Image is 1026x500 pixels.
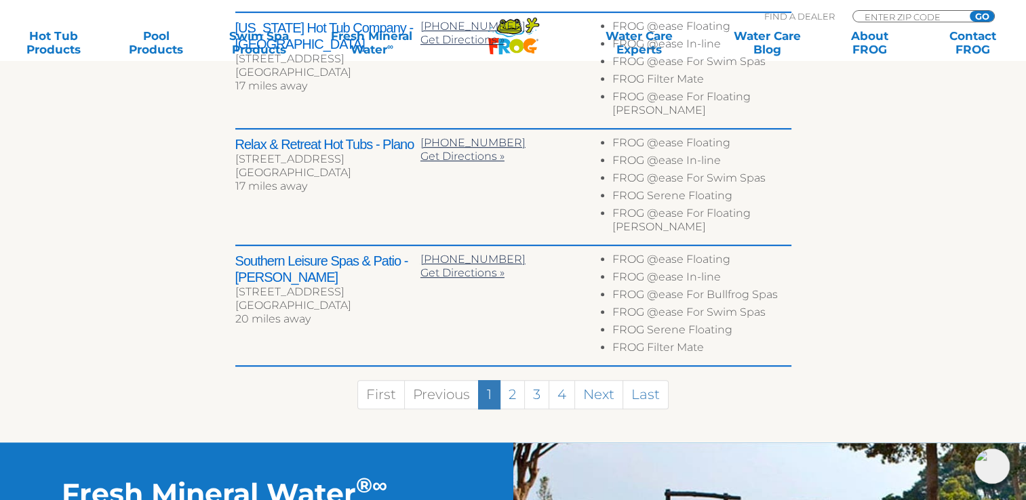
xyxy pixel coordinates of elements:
[932,29,1012,56] a: ContactFROG
[420,150,505,163] a: Get Directions »
[420,33,505,46] a: Get Directions »
[235,285,420,299] div: [STREET_ADDRESS]
[612,37,791,55] li: FROG @ease In-line
[974,449,1010,484] img: openIcon
[235,52,420,66] div: [STREET_ADDRESS]
[612,323,791,341] li: FROG Serene Floating
[623,380,669,409] a: Last
[235,180,307,192] span: 17 miles away
[420,253,526,266] a: [PHONE_NUMBER]
[500,380,525,409] a: 2
[612,72,791,90] li: FROG Filter Mate
[235,136,420,152] h2: Relax & Retreat Hot Tubs - Plano
[14,29,94,56] a: Hot TubProducts
[420,266,505,279] a: Get Directions »
[372,472,387,498] sup: ∞
[356,472,372,498] sup: ®
[235,299,420,312] div: [GEOGRAPHIC_DATA]
[612,136,791,154] li: FROG @ease Floating
[235,66,420,79] div: [GEOGRAPHIC_DATA]
[612,288,791,306] li: FROG @ease For Bullfrog Spas
[219,29,299,56] a: Swim SpaProducts
[612,341,791,358] li: FROG Filter Mate
[612,154,791,171] li: FROG @ease In-line
[612,55,791,72] li: FROG @ease For Swim Spas
[524,380,549,409] a: 3
[764,10,835,22] p: Find A Dealer
[612,189,791,207] li: FROG Serene Floating
[357,380,405,409] a: First
[612,20,791,37] li: FROG @ease Floating
[117,29,197,56] a: PoolProducts
[420,20,526,33] a: [PHONE_NUMBER]
[574,380,623,409] a: Next
[235,253,420,285] h2: Southern Leisure Spas & Patio - [PERSON_NAME]
[612,253,791,270] li: FROG @ease Floating
[830,29,910,56] a: AboutFROG
[970,11,994,22] input: GO
[235,312,311,325] span: 20 miles away
[235,79,307,92] span: 17 miles away
[549,380,575,409] a: 4
[235,20,420,52] h2: [US_STATE] Hot Tub Company - [GEOGRAPHIC_DATA]
[404,380,479,409] a: Previous
[612,306,791,323] li: FROG @ease For Swim Spas
[612,207,791,238] li: FROG @ease For Floating [PERSON_NAME]
[612,171,791,189] li: FROG @ease For Swim Spas
[235,152,420,166] div: [STREET_ADDRESS]
[863,11,955,22] input: Zip Code Form
[235,166,420,180] div: [GEOGRAPHIC_DATA]
[478,380,500,409] a: 1
[612,270,791,288] li: FROG @ease In-line
[612,90,791,121] li: FROG @ease For Floating [PERSON_NAME]
[420,136,526,149] a: [PHONE_NUMBER]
